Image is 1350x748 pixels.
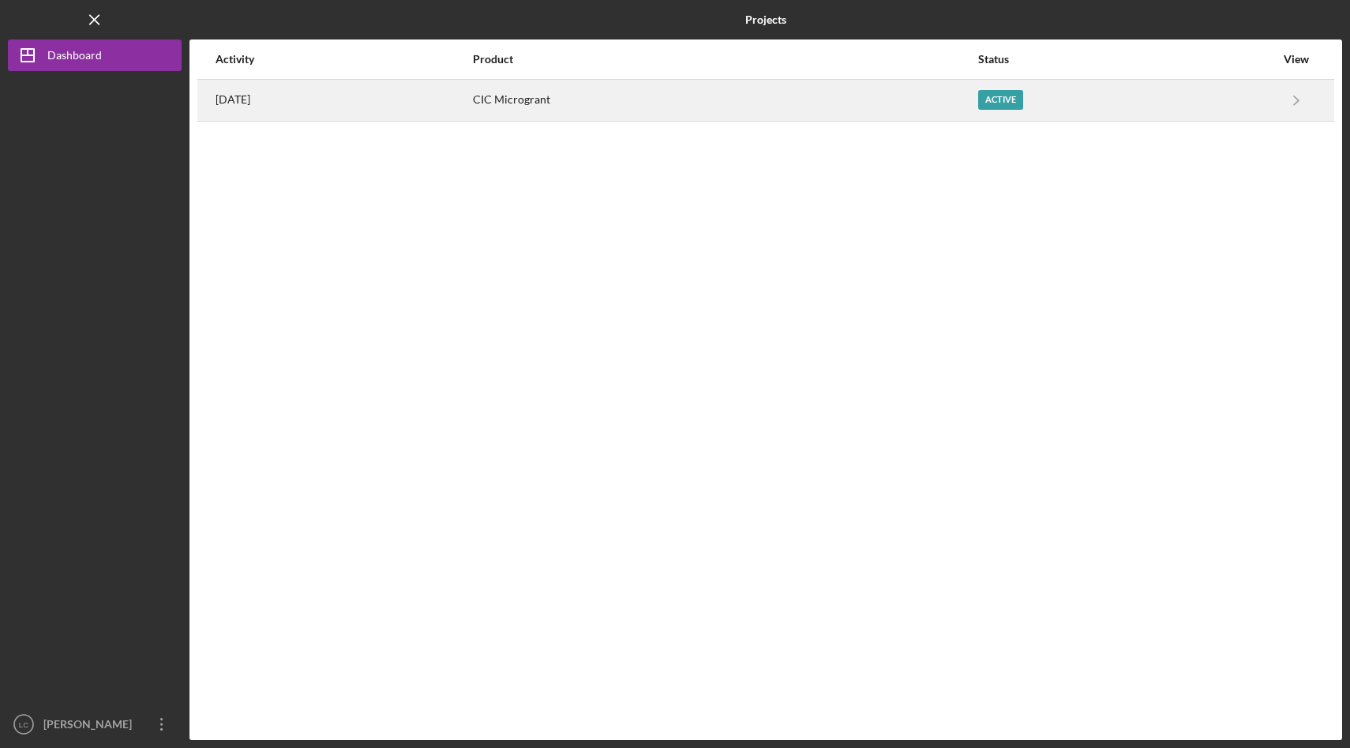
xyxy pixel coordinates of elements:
[8,39,182,71] button: Dashboard
[1277,53,1316,66] div: View
[216,93,250,106] time: 2025-10-06 20:45
[978,90,1023,110] div: Active
[978,53,1275,66] div: Status
[745,13,786,26] b: Projects
[47,39,102,75] div: Dashboard
[39,709,142,744] div: [PERSON_NAME]
[216,53,471,66] div: Activity
[8,709,182,740] button: LC[PERSON_NAME]
[19,720,28,729] text: LC
[473,81,977,120] div: CIC Microgrant
[473,53,977,66] div: Product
